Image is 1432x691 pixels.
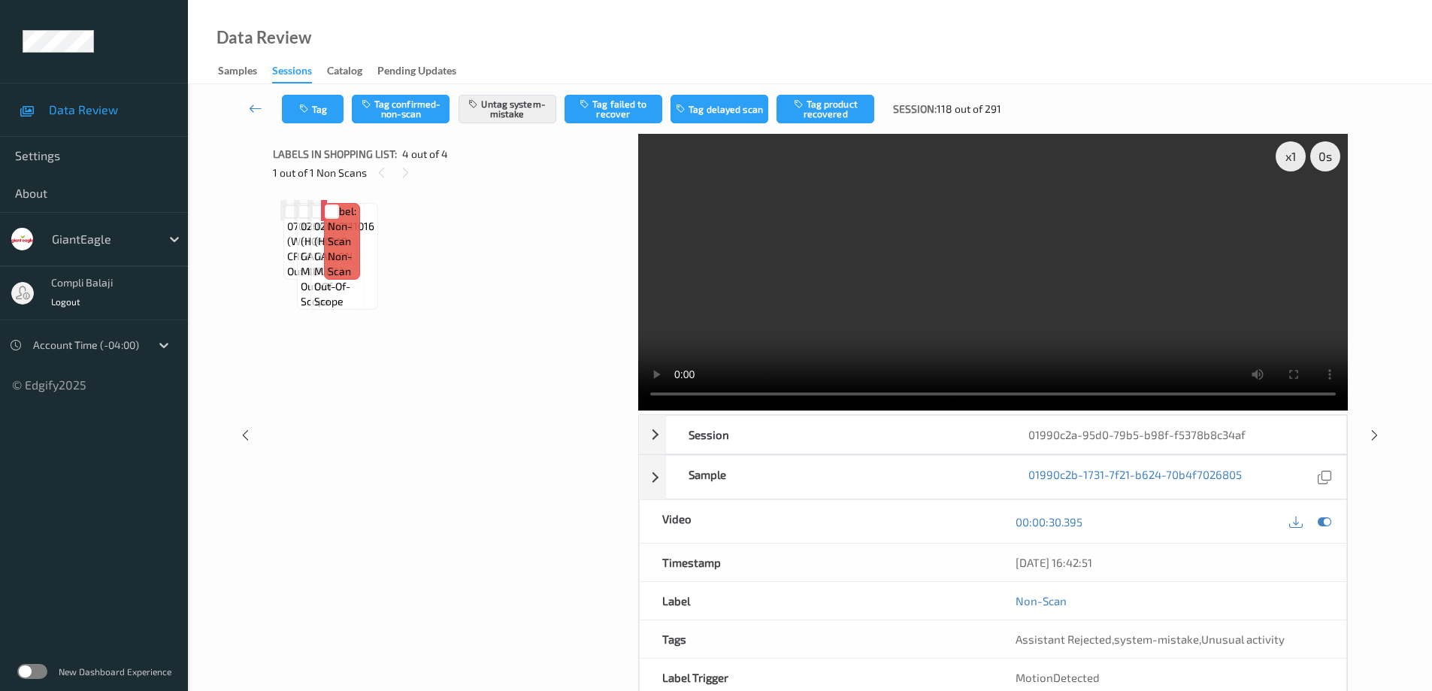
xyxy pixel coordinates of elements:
div: 01990c2a-95d0-79b5-b98f-f5378b8c34af [1006,416,1346,453]
button: Tag delayed scan [671,95,768,123]
div: Pending Updates [377,63,456,82]
div: 0 s [1310,141,1340,171]
button: Tag failed to recover [565,95,662,123]
div: 1 out of 1 Non Scans [273,163,628,182]
a: Non-Scan [1016,593,1067,608]
div: [DATE] 16:42:51 [1016,555,1324,570]
a: Sessions [272,61,327,83]
div: Data Review [216,30,311,45]
span: out-of-scope [301,279,361,309]
div: Sample01990c2b-1731-7f21-b624-70b4f7026805 [639,455,1347,499]
button: Tag [282,95,344,123]
span: Label: 07060000026 (WHIPPING CREAM ) [287,204,353,264]
button: Untag system-mistake [459,95,556,123]
div: Label [640,582,993,620]
span: 118 out of 291 [937,102,1001,117]
span: Label: 02047111016 (HOMO GALLON MILK ) [301,204,361,279]
span: system-mistake [1114,632,1199,646]
span: Label: 02047111016 (HOMO GALLON MILK ) [314,204,374,279]
a: Catalog [327,61,377,82]
span: Session: [893,102,937,117]
div: x 1 [1276,141,1306,171]
div: Sessions [272,63,312,83]
span: , , [1016,632,1285,646]
span: 4 out of 4 [402,147,448,162]
div: Session01990c2a-95d0-79b5-b98f-f5378b8c34af [639,415,1347,454]
button: Tag product recovered [777,95,874,123]
a: Pending Updates [377,61,471,82]
span: Labels in shopping list: [273,147,397,162]
span: Unusual activity [1201,632,1285,646]
span: Label: Non-Scan [328,204,356,249]
a: Samples [218,61,272,82]
div: Catalog [327,63,362,82]
a: 01990c2b-1731-7f21-b624-70b4f7026805 [1028,467,1242,487]
span: out-of-scope [314,279,374,309]
button: Tag confirmed-non-scan [352,95,450,123]
a: 00:00:30.395 [1016,514,1082,529]
div: Timestamp [640,544,993,581]
div: Tags [640,620,993,658]
div: Samples [218,63,257,82]
span: out-of-scope [287,264,353,279]
div: Sample [666,456,1006,499]
div: Video [640,500,993,543]
div: Session [666,416,1006,453]
span: non-scan [328,249,356,279]
span: Assistant Rejected [1016,632,1112,646]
